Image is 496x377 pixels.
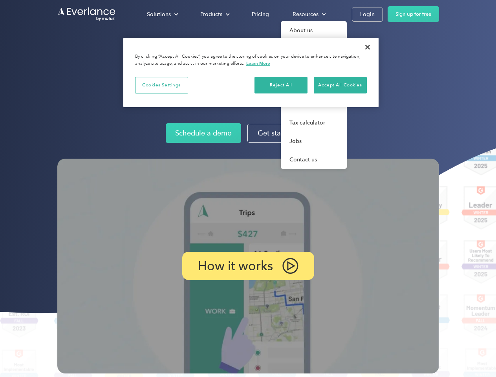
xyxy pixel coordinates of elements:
a: Pricing [244,7,277,21]
a: Get started for free [247,124,330,143]
a: More information about your privacy, opens in a new tab [246,60,270,66]
a: Contact us [281,150,347,169]
div: Cookie banner [123,38,379,107]
div: Solutions [139,7,185,21]
button: Cookies Settings [135,77,188,93]
a: Sign up for free [388,6,439,22]
button: Reject All [254,77,307,93]
a: Jobs [281,132,347,150]
div: Login [360,9,375,19]
a: Go to homepage [57,7,116,22]
a: Schedule a demo [166,123,241,143]
nav: Resources [281,21,347,169]
button: Accept All Cookies [314,77,367,93]
input: Submit [58,47,97,63]
a: Login [352,7,383,22]
div: Products [192,7,236,21]
div: Resources [285,7,332,21]
a: About us [281,21,347,40]
div: By clicking “Accept All Cookies”, you agree to the storing of cookies on your device to enhance s... [135,53,367,67]
p: How it works [198,261,273,271]
button: Close [359,38,376,56]
div: Privacy [123,38,379,107]
div: Products [200,9,222,19]
div: Solutions [147,9,171,19]
div: Resources [293,9,318,19]
a: Tax calculator [281,113,347,132]
div: Pricing [252,9,269,19]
